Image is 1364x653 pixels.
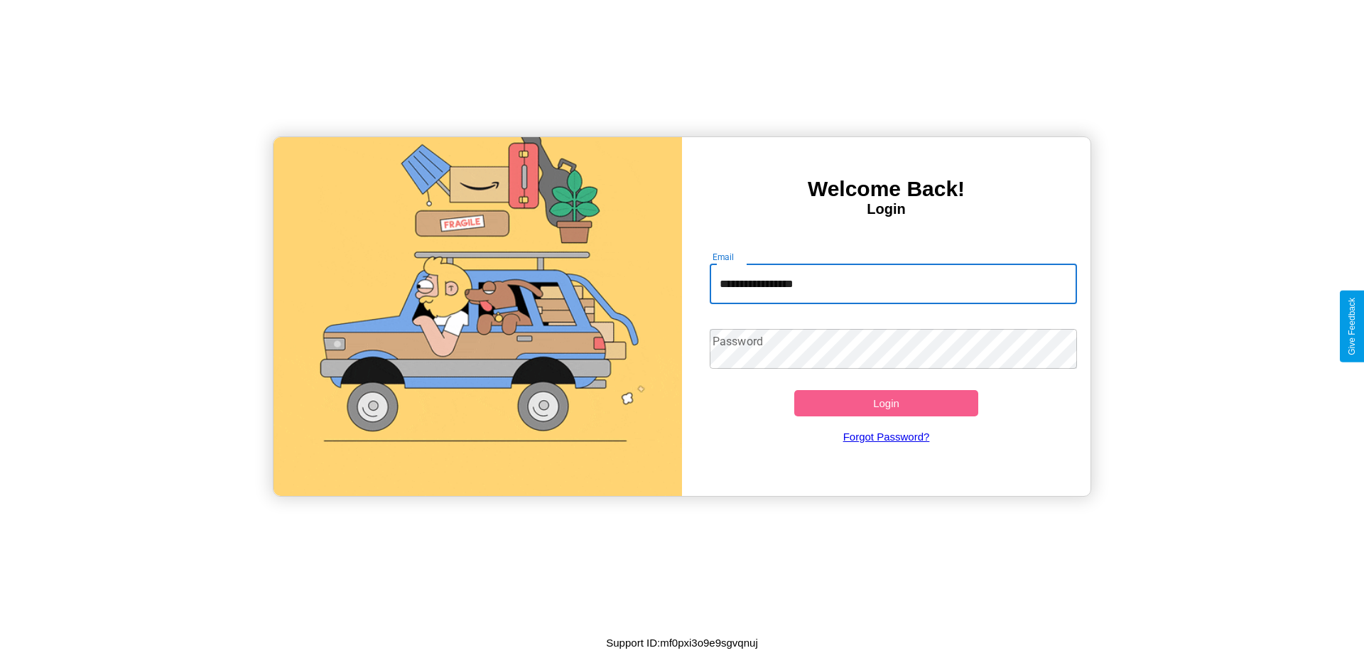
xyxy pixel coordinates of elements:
h3: Welcome Back! [682,177,1090,201]
button: Login [794,390,978,416]
div: Give Feedback [1347,298,1357,355]
a: Forgot Password? [703,416,1071,457]
label: Email [713,251,735,263]
h4: Login [682,201,1090,217]
img: gif [274,137,682,496]
p: Support ID: mf0pxi3o9e9sgvqnuj [606,633,757,652]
